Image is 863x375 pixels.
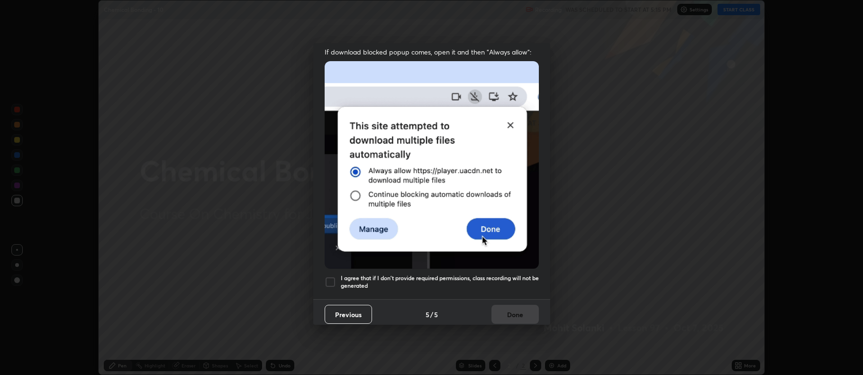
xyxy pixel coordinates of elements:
[426,310,429,320] h4: 5
[325,305,372,324] button: Previous
[325,47,539,56] span: If download blocked popup comes, open it and then "Always allow":
[325,61,539,268] img: downloads-permission-blocked.gif
[430,310,433,320] h4: /
[341,274,539,289] h5: I agree that if I don't provide required permissions, class recording will not be generated
[434,310,438,320] h4: 5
